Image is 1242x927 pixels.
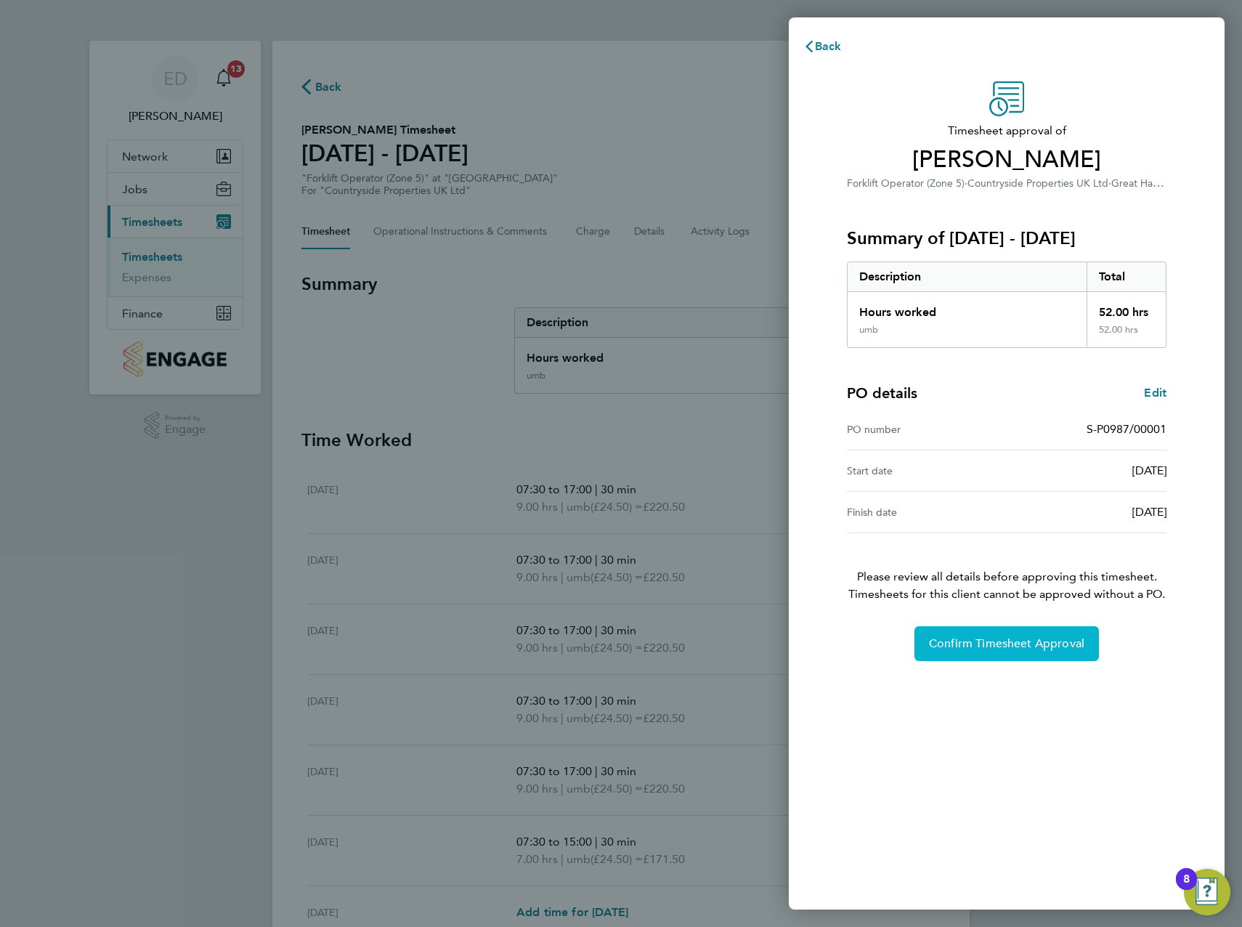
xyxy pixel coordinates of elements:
span: · [965,177,967,190]
div: Summary of 18 - 24 Aug 2025 [847,262,1166,348]
div: [DATE] [1007,503,1166,521]
div: 52.00 hrs [1087,324,1166,347]
div: PO number [847,421,1007,438]
div: Start date [847,462,1007,479]
h4: PO details [847,383,917,403]
div: [DATE] [1007,462,1166,479]
span: Forklift Operator (Zone 5) [847,177,965,190]
h3: Summary of [DATE] - [DATE] [847,227,1166,250]
span: Great Haddon 1B [1111,176,1193,190]
button: Open Resource Center, 8 new notifications [1184,869,1230,915]
div: Hours worked [848,292,1087,324]
div: umb [859,324,878,336]
span: S-P0987/00001 [1087,422,1166,436]
div: Finish date [847,503,1007,521]
span: Back [815,39,842,53]
span: Edit [1144,386,1166,400]
span: Countryside Properties UK Ltd [967,177,1108,190]
button: Confirm Timesheet Approval [914,626,1099,661]
span: Confirm Timesheet Approval [929,636,1084,651]
button: Back [789,32,856,61]
div: Description [848,262,1087,291]
p: Please review all details before approving this timesheet. [829,533,1184,603]
span: · [1108,177,1111,190]
div: Total [1087,262,1166,291]
span: [PERSON_NAME] [847,145,1166,174]
a: Edit [1144,384,1166,402]
span: Timesheet approval of [847,122,1166,139]
div: 8 [1183,879,1190,898]
div: 52.00 hrs [1087,292,1166,324]
span: Timesheets for this client cannot be approved without a PO. [829,586,1184,603]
